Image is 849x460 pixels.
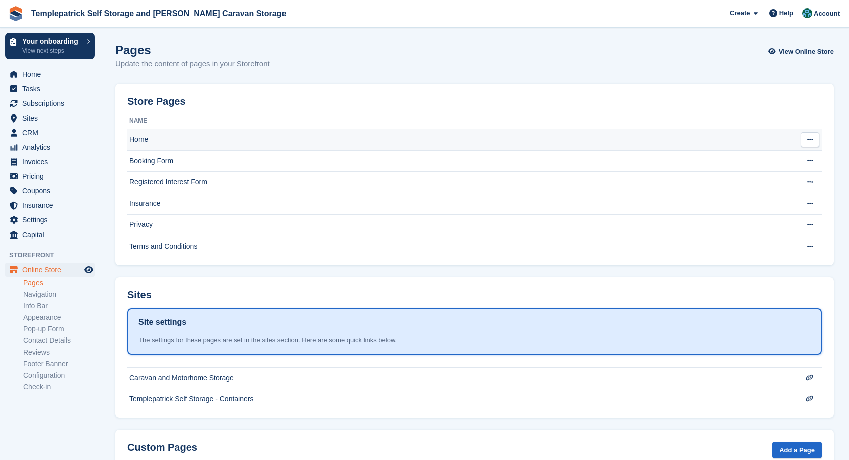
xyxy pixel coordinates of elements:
a: Configuration [23,371,95,380]
p: View next steps [22,46,82,55]
a: menu [5,111,95,125]
a: menu [5,82,95,96]
a: Footer Banner [23,359,95,369]
span: Pricing [22,169,82,183]
span: Capital [22,227,82,242]
a: menu [5,184,95,198]
td: Booking Form [127,150,787,172]
h2: Custom Pages [127,442,197,453]
span: Analytics [22,140,82,154]
span: Create [730,8,750,18]
td: Privacy [127,214,787,236]
td: Home [127,129,787,151]
p: Update the content of pages in your Storefront [115,58,270,70]
span: Coupons [22,184,82,198]
td: Templepatrick Self Storage - Containers [127,389,787,410]
span: Storefront [9,250,100,260]
h2: Sites [127,289,152,301]
p: Your onboarding [22,38,82,45]
span: Online Store [22,263,82,277]
span: Tasks [22,82,82,96]
a: Preview store [83,264,95,276]
span: View Online Store [779,47,834,57]
a: Info Bar [23,301,95,311]
a: View Online Store [771,43,834,60]
a: menu [5,169,95,183]
h2: Store Pages [127,96,186,107]
td: Registered Interest Form [127,172,787,193]
img: Gareth Hagan [802,8,812,18]
a: menu [5,213,95,227]
a: Appearance [23,313,95,322]
a: Reviews [23,348,95,357]
img: stora-icon-8386f47178a22dfd0bd8f6a31ec36ba5ce8667c1dd55bd0f319d3a0aa187defe.svg [8,6,23,21]
span: Insurance [22,198,82,212]
span: Help [779,8,793,18]
h1: Pages [115,43,270,57]
h1: Site settings [138,316,186,328]
a: Pages [23,278,95,288]
a: Templepatrick Self Storage and [PERSON_NAME] Caravan Storage [27,5,290,22]
a: menu [5,227,95,242]
span: Subscriptions [22,96,82,110]
a: Contact Details [23,336,95,346]
a: Add a Page [772,442,822,458]
span: Home [22,67,82,81]
a: menu [5,67,95,81]
th: Name [127,113,787,129]
td: Terms and Conditions [127,236,787,257]
a: menu [5,263,95,277]
td: Caravan and Motorhome Storage [127,367,787,389]
td: Insurance [127,193,787,214]
a: Pop-up Form [23,324,95,334]
span: CRM [22,126,82,140]
div: The settings for these pages are set in the sites section. Here are some quick links below. [138,335,811,346]
a: menu [5,96,95,110]
span: Sites [22,111,82,125]
a: menu [5,198,95,212]
a: Your onboarding View next steps [5,33,95,59]
a: menu [5,126,95,140]
span: Settings [22,213,82,227]
a: Navigation [23,290,95,299]
a: Check-in [23,382,95,392]
span: Account [814,9,840,19]
a: menu [5,155,95,169]
span: Invoices [22,155,82,169]
a: menu [5,140,95,154]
